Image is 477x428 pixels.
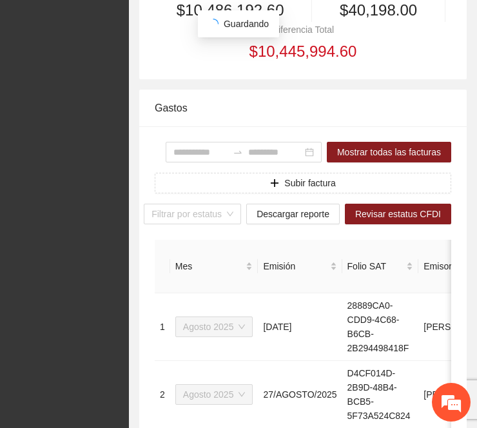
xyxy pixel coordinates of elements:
span: loading [206,17,220,31]
span: Descargar reporte [257,207,329,221]
span: Revisar estatus CFDI [355,207,441,221]
div: Minimizar ventana de chat en vivo [211,6,242,37]
span: Agosto 2025 [183,385,246,404]
th: Mes [170,240,258,293]
span: Subir factura [284,176,335,190]
span: Mostrar todas las facturas [337,145,441,159]
button: Mostrar todas las facturas [327,142,451,162]
td: [DATE] [258,293,342,361]
span: $10,445,994.60 [249,39,357,64]
th: Folio SAT [342,240,419,293]
span: Guardando [224,19,269,29]
span: Agosto 2025 [183,317,246,336]
span: Mes [175,259,244,273]
button: Revisar estatus CFDI [345,204,451,224]
span: Estamos en línea. [75,140,178,270]
span: Folio SAT [347,259,404,273]
button: Descargar reporte [246,204,340,224]
span: swap-right [233,147,243,157]
span: Emisión [263,259,327,273]
td: 28889CA0-CDD9-4C68-B6CB-2B294498418F [342,293,419,361]
button: plusSubir factura [155,173,451,193]
div: Chatee con nosotros ahora [67,66,217,83]
div: Diferencia Total [155,23,451,37]
span: to [233,147,243,157]
span: plus [270,179,279,189]
td: 1 [155,293,170,361]
th: Emisión [258,240,342,293]
div: Gastos [155,90,451,126]
textarea: Escriba su mensaje y pulse “Intro” [6,288,246,333]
